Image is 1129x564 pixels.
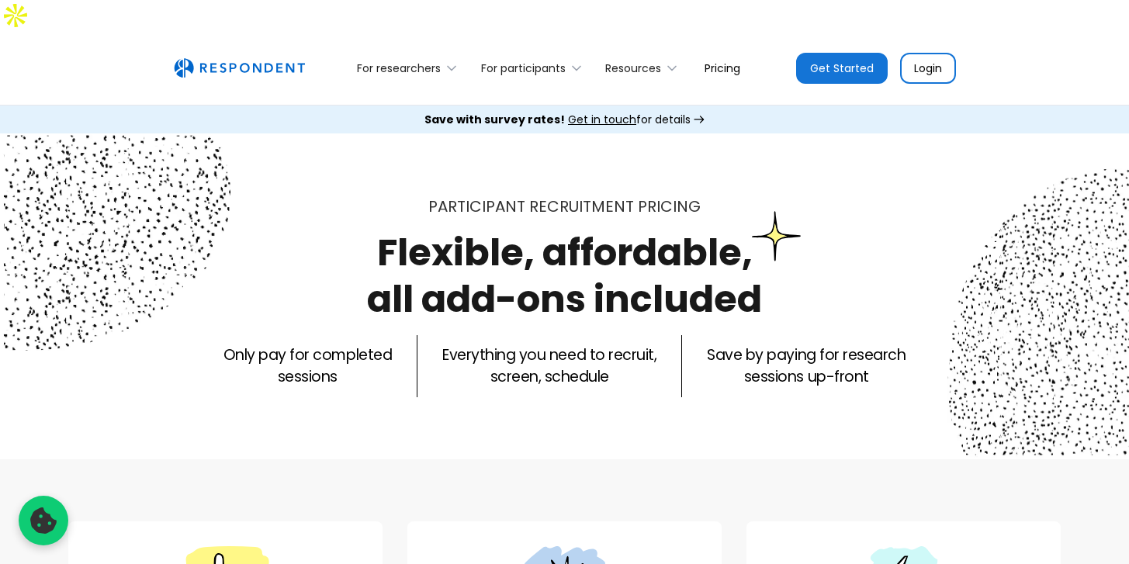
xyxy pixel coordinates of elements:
[357,61,441,76] div: For researchers
[367,227,762,325] h1: Flexible, affordable, all add-ons included
[424,112,691,127] div: for details
[597,50,692,86] div: Resources
[428,195,634,217] span: Participant recruitment
[348,50,472,86] div: For researchers
[605,61,661,76] div: Resources
[223,344,392,388] p: Only pay for completed sessions
[424,112,565,127] strong: Save with survey rates!
[900,53,956,84] a: Login
[568,112,636,127] span: Get in touch
[481,61,566,76] div: For participants
[707,344,906,388] p: Save by paying for research sessions up-front
[692,50,753,86] a: Pricing
[174,58,305,78] img: Untitled UI logotext
[638,195,701,217] span: PRICING
[442,344,656,388] p: Everything you need to recruit, screen, schedule
[174,58,305,78] a: home
[796,53,888,84] a: Get Started
[472,50,596,86] div: For participants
